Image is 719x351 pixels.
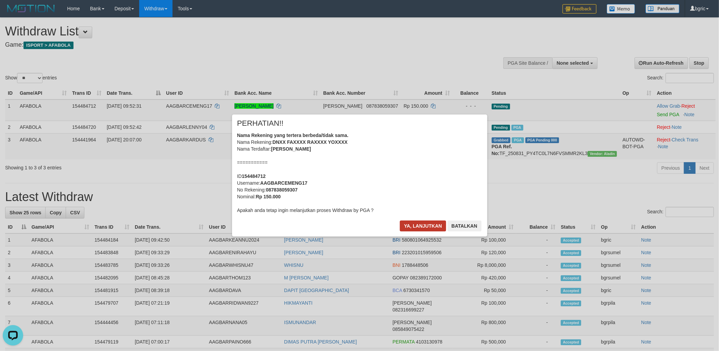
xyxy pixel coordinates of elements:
[447,220,481,231] button: Batalkan
[266,187,297,193] b: 087838059307
[237,120,284,127] span: PERHATIAN!!
[260,180,307,186] b: AAGBARCEMENG17
[273,139,348,145] b: DNXX FAXXXX RAXXXX YOXXXX
[256,194,281,199] b: Rp 150.000
[3,3,23,23] button: Open LiveChat chat widget
[242,173,266,179] b: 154484712
[400,220,446,231] button: Ya, lanjutkan
[237,133,349,138] b: Nama Rekening yang tertera berbeda/tidak sama.
[237,132,482,214] div: Nama Rekening: Nama Terdaftar: =========== ID Username: No Rekening: Nominal: Apakah anda tetap i...
[271,146,311,152] b: [PERSON_NAME]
